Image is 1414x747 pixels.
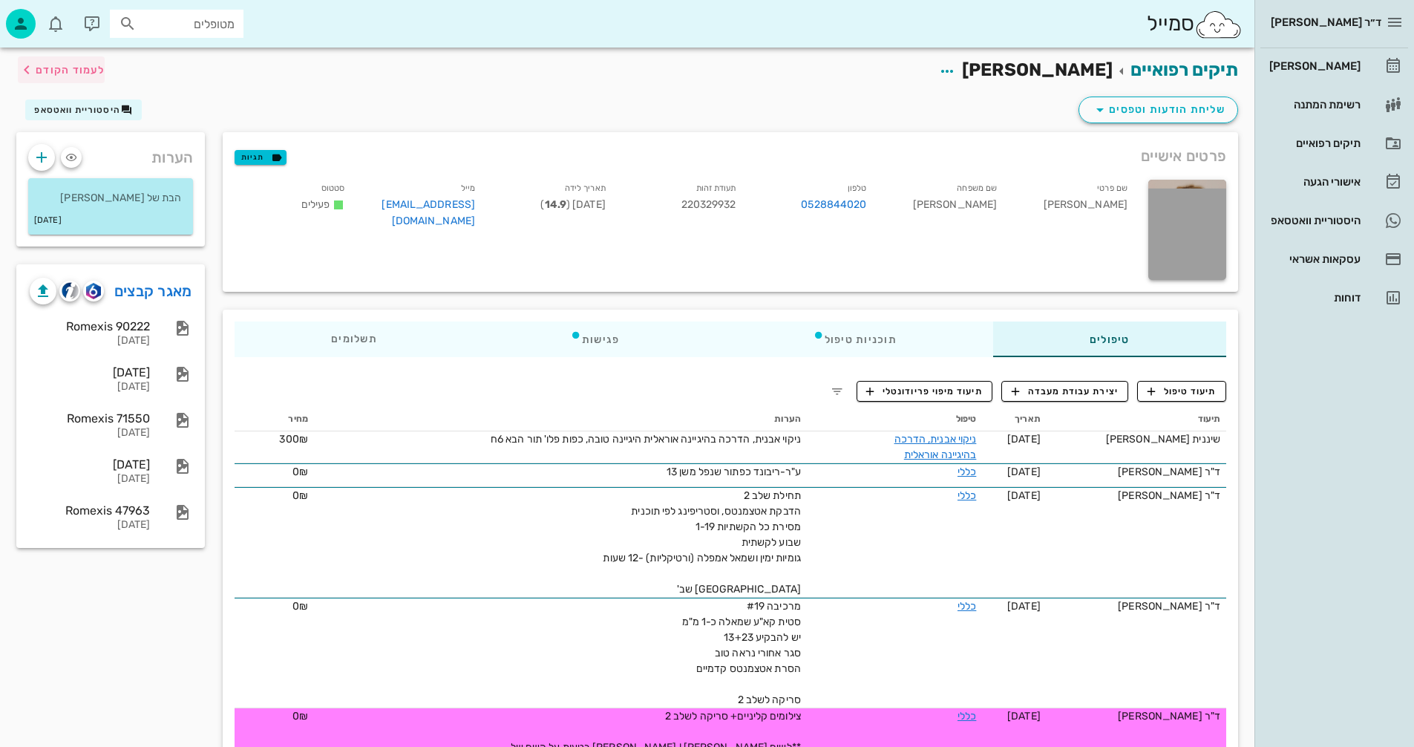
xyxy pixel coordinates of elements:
div: Romexis 90222 [30,319,150,333]
span: [PERSON_NAME] [962,59,1113,80]
div: פגישות [474,322,716,357]
span: [DATE] ( ) [540,198,605,211]
button: cliniview logo [59,281,80,301]
div: תוכניות טיפול [716,322,993,357]
div: Romexis 47963 [30,503,150,518]
div: [PERSON_NAME] [1266,60,1361,72]
span: ניקוי אבנית, הדרכה בהיגיינה אוראלית היגיינה טובה, כפות פלו' תור הבא 6ח [491,433,801,446]
span: 0₪ [292,466,308,478]
span: פעילים [301,198,330,211]
small: תאריך לידה [565,183,606,193]
small: [DATE] [34,212,62,229]
button: היסטוריית וואטסאפ [25,100,142,120]
div: [DATE] [30,365,150,379]
span: מרכיבה #19 סטית קא"ע שמאלה כ-1 מ"מ יש להבקיע 13+23 סגר אחורי נראה טוב הסרת אטצמנטס קדמיים סריקה ל... [682,600,801,706]
img: SmileCloud logo [1194,10,1243,39]
strong: 14.9 [545,198,566,211]
span: תגיות [241,151,280,164]
div: ד"ר [PERSON_NAME] [1053,598,1220,614]
button: תיעוד טיפול [1137,381,1226,402]
span: [DATE] [1007,710,1041,722]
div: ד"ר [PERSON_NAME] [1053,708,1220,724]
div: אישורי הגעה [1266,176,1361,188]
a: 0528844020 [801,197,866,213]
div: היסטוריית וואטסאפ [1266,215,1361,226]
span: היסטוריית וואטסאפ [34,105,120,115]
th: מחיר [235,408,314,431]
th: תיעוד [1047,408,1226,431]
a: רשימת המתנה [1260,87,1408,123]
a: דוחות [1260,280,1408,316]
span: יצירת עבודת מעבדה [1012,385,1119,398]
th: הערות [314,408,807,431]
div: רשימת המתנה [1266,99,1361,111]
a: [EMAIL_ADDRESS][DOMAIN_NAME] [382,198,475,227]
a: כללי [958,710,976,722]
button: תגיות [235,150,287,165]
a: ניקוי אבנית, הדרכה בהיגיינה אוראלית [894,433,977,461]
div: הערות [16,132,205,175]
span: פרטים אישיים [1141,144,1226,168]
span: 0₪ [292,710,308,722]
div: עסקאות אשראי [1266,253,1361,265]
div: ד"ר [PERSON_NAME] [1053,488,1220,503]
span: 0₪ [292,489,308,502]
a: היסטוריית וואטסאפ [1260,203,1408,238]
div: ד"ר [PERSON_NAME] [1053,464,1220,480]
span: ע"ר-ריבונד כפתור שנפל משן 13 [667,466,801,478]
div: [DATE] [30,335,150,348]
small: סטטוס [321,183,345,193]
span: 0₪ [292,600,308,613]
span: [DATE] [1007,600,1041,613]
a: אישורי הגעה [1260,164,1408,200]
small: מייל [461,183,475,193]
img: cliniview logo [62,282,79,299]
button: יצירת עבודת מעבדה [1001,381,1128,402]
div: [DATE] [30,457,150,472]
span: ד״ר [PERSON_NAME] [1271,16,1381,29]
div: [DATE] [30,473,150,486]
span: [DATE] [1007,433,1041,446]
div: [DATE] [30,519,150,532]
th: טיפול [807,408,983,431]
img: romexis logo [86,283,100,299]
small: טלפון [848,183,867,193]
button: שליחת הודעות וטפסים [1078,97,1238,123]
small: תעודת זהות [696,183,736,193]
button: תיעוד מיפוי פריודונטלי [857,381,993,402]
th: תאריך [982,408,1046,431]
a: מאגר קבצים [114,279,192,303]
button: לעמוד הקודם [18,56,105,83]
span: שליחת הודעות וטפסים [1091,101,1225,119]
a: [PERSON_NAME] [1260,48,1408,84]
div: [DATE] [30,427,150,440]
div: [PERSON_NAME] [878,177,1009,238]
div: Romexis 71550 [30,411,150,425]
div: שיננית [PERSON_NAME] [1053,431,1220,447]
span: תג [44,12,53,21]
div: סמייל [1147,8,1243,40]
div: תיקים רפואיים [1266,137,1361,149]
small: שם משפחה [957,183,997,193]
div: [DATE] [30,381,150,394]
p: הבת של [PERSON_NAME] [40,190,181,206]
a: כללי [958,466,976,478]
span: 300₪ [279,433,307,446]
div: טיפולים [993,322,1226,357]
span: תשלומים [331,334,377,345]
span: [DATE] [1007,466,1041,478]
span: תיעוד טיפול [1148,385,1217,398]
span: לעמוד הקודם [36,64,105,76]
a: תיקים רפואיים [1130,59,1238,80]
div: דוחות [1266,292,1361,304]
a: עסקאות אשראי [1260,241,1408,277]
button: romexis logo [83,281,104,301]
small: שם פרטי [1097,183,1127,193]
a: תיקים רפואיים [1260,125,1408,161]
span: תיעוד מיפוי פריודונטלי [866,385,983,398]
span: 220329932 [681,198,736,211]
a: כללי [958,600,976,613]
span: תחילת שלב 2 הדבקת אטצמנטס, וסטריפינג לפי תוכנית מסירת כל הקשתיות 1-19 שבוע לקשתית גומיות ימין ושמ... [603,489,800,596]
a: כללי [958,489,976,502]
span: [DATE] [1007,489,1041,502]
